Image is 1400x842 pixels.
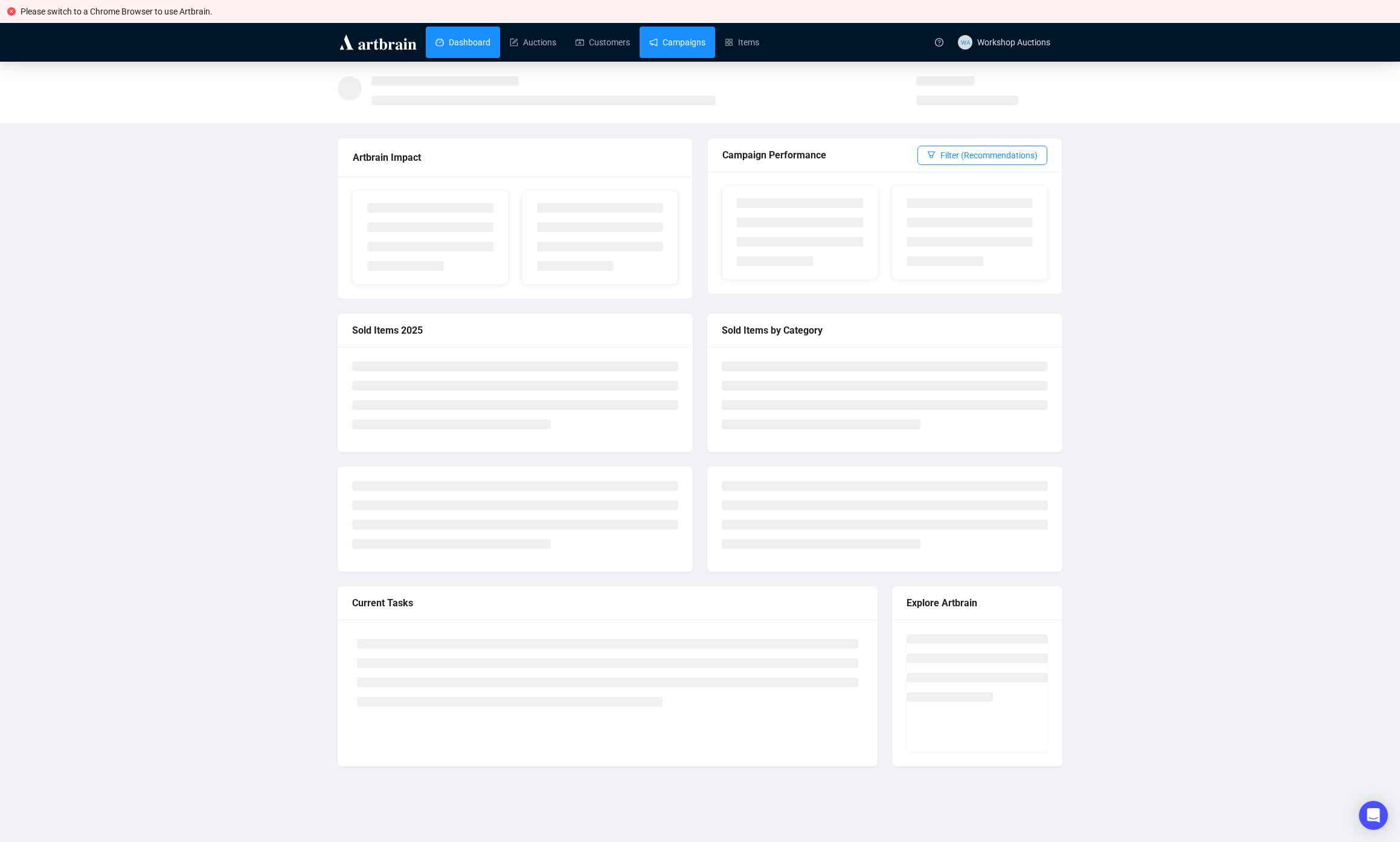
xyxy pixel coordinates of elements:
[352,323,678,338] div: Sold Items 2025
[649,27,705,58] a: Campaigns
[927,151,936,159] span: filter
[435,27,490,58] a: Dashboard
[722,147,917,163] div: Campaign Performance
[940,149,1038,162] span: Filter (Recommendations)
[907,595,1048,610] div: Explore Artbrain
[977,37,1050,47] span: Workshop Auctions
[960,37,969,47] span: WA
[576,27,630,58] a: Customers
[725,27,759,58] a: Items
[935,38,943,47] span: question-circle
[917,146,1047,165] button: Filter (Recommendations)
[353,150,678,165] div: Artbrain Impact
[338,33,419,52] img: logo
[510,27,556,58] a: Auctions
[1359,801,1388,830] div: Open Intercom Messenger
[7,7,16,16] span: close-circle
[928,23,951,61] a: question-circle
[21,5,1393,18] div: Please switch to a Chrome Browser to use Artbrain.
[352,595,863,610] div: Current Tasks
[722,323,1048,338] div: Sold Items by Category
